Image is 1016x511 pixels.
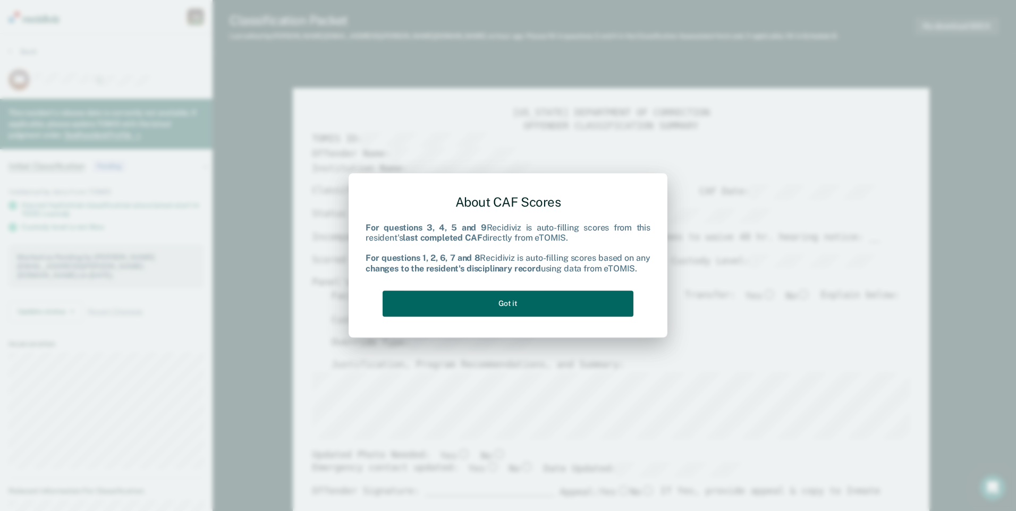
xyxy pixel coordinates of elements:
[366,253,480,263] b: For questions 1, 2, 6, 7 and 8
[366,223,650,274] div: Recidiviz is auto-filling scores from this resident's directly from eTOMIS. Recidiviz is auto-fil...
[366,186,650,218] div: About CAF Scores
[383,291,633,317] button: Got it
[366,223,487,233] b: For questions 3, 4, 5 and 9
[403,233,482,243] b: last completed CAF
[366,263,541,274] b: changes to the resident's disciplinary record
